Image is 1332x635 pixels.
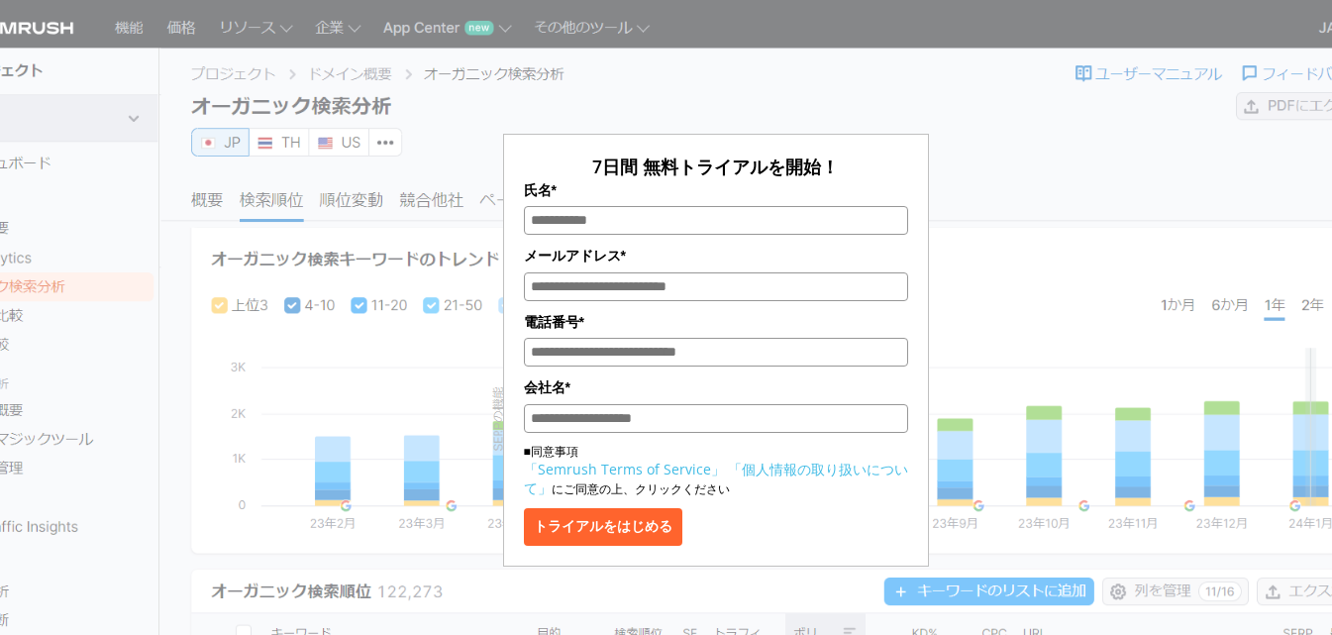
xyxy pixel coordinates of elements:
button: トライアルをはじめる [524,508,682,546]
p: ■同意事項 にご同意の上、クリックください [524,443,908,498]
span: 7日間 無料トライアルを開始！ [592,155,839,178]
a: 「Semrush Terms of Service」 [524,460,725,478]
label: 電話番号* [524,311,908,333]
label: メールアドレス* [524,245,908,266]
a: 「個人情報の取り扱いについて」 [524,460,908,497]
